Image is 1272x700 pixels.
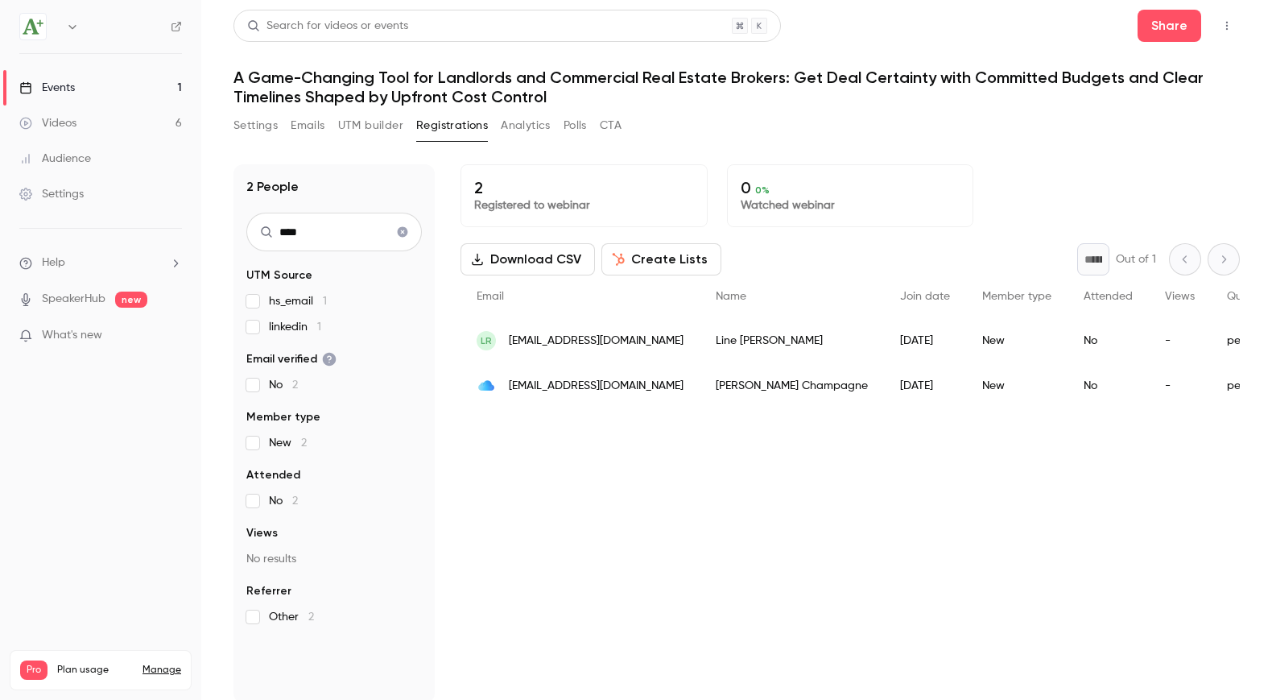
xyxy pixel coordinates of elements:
div: New [966,318,1068,363]
button: Emails [291,113,324,139]
span: 0 % [755,184,770,196]
span: Help [42,255,65,271]
p: No results [246,551,422,567]
button: Clear search [390,219,415,245]
div: Videos [19,115,76,131]
span: New [269,435,307,451]
button: Polls [564,113,587,139]
span: Member type [246,409,320,425]
span: 2 [301,437,307,449]
span: Pro [20,661,47,680]
h1: A Game-Changing Tool for Landlords and Commercial Real Estate Brokers: Get Deal Certainty with Co... [233,68,1240,106]
div: [DATE] [884,363,966,408]
div: - [1149,363,1211,408]
p: 2 [474,178,694,197]
div: No [1068,363,1149,408]
button: Analytics [501,113,551,139]
section: facet-groups [246,267,422,625]
span: No [269,493,298,509]
span: hs_email [269,293,327,309]
button: Download CSV [460,243,595,275]
span: Join date [900,291,950,302]
h1: 2 People [246,177,299,197]
span: Plan usage [57,664,133,677]
span: 2 [292,495,298,507]
span: What's new [42,327,102,344]
div: [PERSON_NAME] Champagne [700,363,884,408]
p: Registered to webinar [474,197,694,213]
div: Search for videos or events [247,18,408,35]
button: Share [1138,10,1201,42]
span: Name [716,291,746,302]
button: Settings [233,113,278,139]
button: UTM builder [338,113,403,139]
span: 1 [323,296,327,307]
p: 0 [741,178,960,197]
span: Views [246,525,278,541]
a: SpeakerHub [42,291,105,308]
span: Email [477,291,504,302]
span: Attended [246,467,300,483]
a: Manage [142,664,181,677]
span: Views [1165,291,1195,302]
span: 1 [317,321,321,333]
span: Other [269,609,314,625]
span: Email verified [246,351,337,367]
div: - [1149,318,1211,363]
span: new [115,292,147,308]
p: Watched webinar [741,197,960,213]
span: No [269,377,298,393]
div: Settings [19,186,84,202]
span: 2 [292,379,298,391]
span: [EMAIL_ADDRESS][DOMAIN_NAME] [509,333,683,350]
div: New [966,363,1068,408]
span: UTM Source [246,267,312,284]
div: No [1068,318,1149,363]
button: CTA [600,113,622,139]
div: Line [PERSON_NAME] [700,318,884,363]
p: Out of 1 [1116,251,1156,267]
span: Member type [982,291,1051,302]
span: 2 [308,611,314,623]
button: Create Lists [601,243,721,275]
span: LR [481,333,492,348]
div: [DATE] [884,318,966,363]
span: [EMAIL_ADDRESS][DOMAIN_NAME] [509,378,683,395]
div: Audience [19,151,91,167]
span: Referrer [246,583,291,599]
span: Attended [1084,291,1133,302]
span: linkedin [269,319,321,335]
button: Registrations [416,113,488,139]
div: Events [19,80,75,96]
img: me.com [477,376,496,396]
li: help-dropdown-opener [19,255,182,271]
